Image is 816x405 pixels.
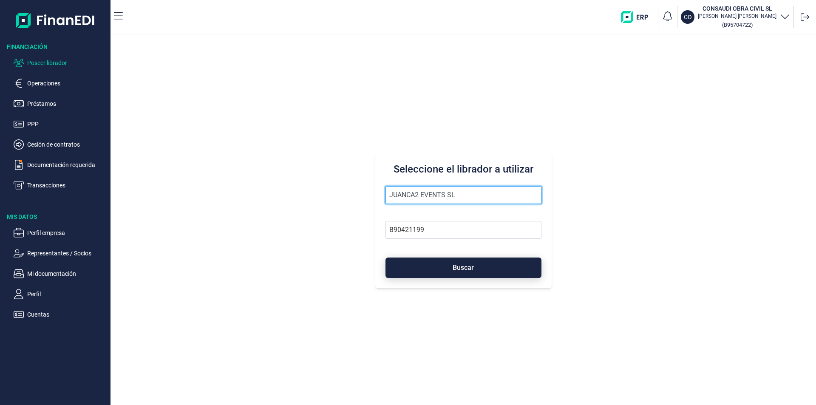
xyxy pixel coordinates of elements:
[681,4,790,30] button: COCONSAUDI OBRA CIVIL SL[PERSON_NAME] [PERSON_NAME](B95704722)
[27,58,107,68] p: Poseer librador
[27,228,107,238] p: Perfil empresa
[27,99,107,109] p: Préstamos
[385,221,541,239] input: Busque por NIF
[14,228,107,238] button: Perfil empresa
[698,4,776,13] h3: CONSAUDI OBRA CIVIL SL
[684,13,692,21] p: CO
[698,13,776,20] p: [PERSON_NAME] [PERSON_NAME]
[27,248,107,258] p: Representantes / Socios
[385,186,541,204] input: Seleccione la razón social
[14,99,107,109] button: Préstamos
[14,160,107,170] button: Documentación requerida
[27,160,107,170] p: Documentación requerida
[14,269,107,279] button: Mi documentación
[14,119,107,129] button: PPP
[722,22,753,28] small: Copiar cif
[14,289,107,299] button: Perfil
[27,289,107,299] p: Perfil
[27,269,107,279] p: Mi documentación
[621,11,654,23] img: erp
[14,139,107,150] button: Cesión de contratos
[16,7,95,34] img: Logo de aplicación
[27,78,107,88] p: Operaciones
[14,180,107,190] button: Transacciones
[27,180,107,190] p: Transacciones
[14,309,107,320] button: Cuentas
[385,258,541,278] button: Buscar
[14,78,107,88] button: Operaciones
[27,119,107,129] p: PPP
[453,264,474,271] span: Buscar
[27,309,107,320] p: Cuentas
[14,58,107,68] button: Poseer librador
[385,162,541,176] h3: Seleccione el librador a utilizar
[14,248,107,258] button: Representantes / Socios
[27,139,107,150] p: Cesión de contratos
